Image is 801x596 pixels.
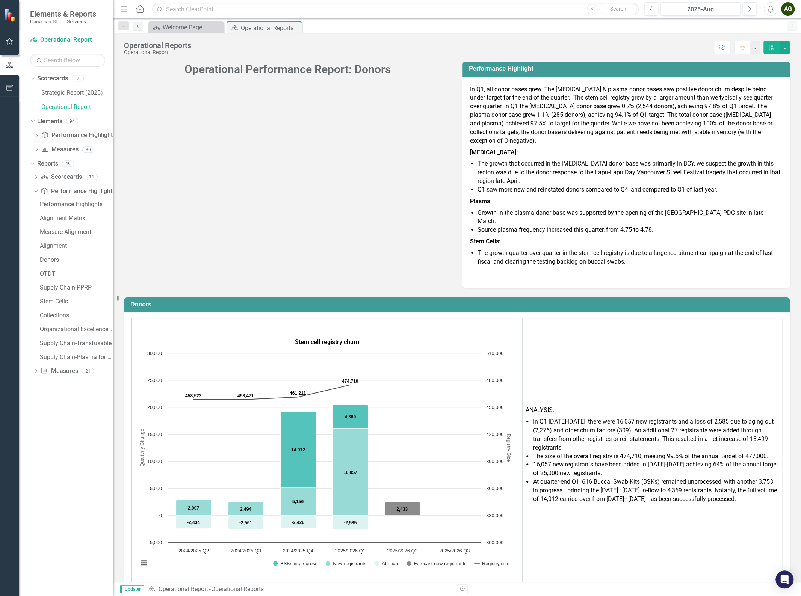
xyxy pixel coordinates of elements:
div: Chart. Highcharts interactive chart. [135,349,520,575]
text: 330,000 [486,513,503,518]
text: 300,000 [486,540,503,545]
input: Search ClearPoint... [152,3,639,16]
div: Operational Report [124,50,191,55]
text: 2,433 [396,507,408,512]
p: In Q1, all donor bases grew. The [MEDICAL_DATA] & plasma donor bases saw positive donor churn des... [470,84,782,147]
a: Measures [41,367,78,376]
text: 450,000 [486,404,503,410]
div: 49 [62,161,74,167]
text: 510,000 [486,350,503,356]
div: Open Intercom Messenger [775,570,793,588]
h3: Donors [130,301,786,308]
span: In Q1 [DATE]-[DATE], there were 16,057 new registrants and a loss of 2,585 due to aging out (2,27... [533,418,773,451]
text: 480,000 [486,377,503,383]
text: 360,000 [486,486,503,491]
text: 15,000 [147,432,162,437]
path: 2024/2025 Q4, 14,012. BSKs in progress. [281,412,316,487]
path: 2024/2025 Q3, 2,494. New registrants. [228,502,264,516]
a: OTDT [38,268,113,280]
text: 390,000 [486,459,503,464]
span: ANALYSIS: [525,406,554,413]
span: The size of the overall registry is 474,710 meeting 99.5% of the annual target of 477,000. [533,453,768,460]
a: Strategic Report (2025) [41,89,113,97]
text: 4,369 [345,414,356,419]
a: Operational Report [30,36,105,44]
div: Welcome Page [163,23,222,32]
span: Operational Performance Report: Donors [184,63,391,76]
span: , [641,453,642,460]
div: 2 [72,75,84,82]
a: Measure Alignment [38,226,113,238]
path: 2024/2025 Q3, -2,561. Attrition. [228,516,264,529]
a: Supply Chain-Plasma for Fractionation [38,351,113,363]
a: Welcome Page [150,23,222,32]
a: Supply Chain-PPRP [38,282,113,294]
text: 5,000 [150,486,162,491]
path: 2024/2025 Q4, 5,156. New registrants. [281,487,316,516]
a: Collections [38,309,113,321]
a: Scorecards [37,74,68,83]
text: 30,000 [147,350,162,356]
path: 2024/2025 Q2, 2,907. New registrants. [176,500,212,516]
path: 2024/2025 Q2, -2,434. Attrition. [176,516,212,529]
text: 2024/2025 Q2 [178,548,209,554]
div: Stem Cells [40,298,113,305]
text: -2,426 [292,520,304,525]
a: Alignment [38,240,113,252]
div: Operational Reports [124,41,191,50]
path: 2024/2025 Q4, -2,426. Attrition. [281,516,316,528]
path: 2025/2026 Q1, 16,057. New registrants. [333,429,368,516]
button: 2025-Aug [660,2,741,16]
a: Performance Highlights [38,198,113,210]
div: OTDT [40,270,113,277]
text: 461,211 [290,391,306,396]
input: Search Below... [30,54,105,67]
a: Operational Report [41,103,113,112]
p: : [470,196,782,207]
a: Operational Report [158,585,208,593]
text: 2025/2026 Q3 [439,548,470,554]
li: Q1 saw more new and reinstated donors compared to Q4, and compared to Q1 of last year. [478,186,782,194]
div: Donors [40,257,113,263]
path: 2025/2026 Q2, 2,433. Forecast new registrants. [385,502,420,516]
div: Alignment [40,243,113,249]
a: Performance Highlights [41,187,115,196]
button: AG [781,2,795,16]
div: Operational Reports [211,585,263,593]
span: Updater [120,585,144,593]
text: 2024/2025 Q4 [283,548,313,554]
button: Search [599,4,637,14]
text: 420,000 [486,432,503,437]
text: 2024/2025 Q3 [231,548,261,554]
span: Search [610,6,626,12]
text: 16,057 [343,470,357,475]
h3: Performance Highlight [469,65,786,72]
text: 2025/2026 Q2 [387,548,417,554]
text: -2,434 [187,520,200,525]
button: Show Registry size [475,561,510,566]
text: Registry Size [506,434,512,462]
li: At quarter-end Q1, 616 Buccal Swab Kits (BSKs) remained unprocessed, with another 3,753 in progre... [533,478,779,504]
span: Elements & Reports [30,9,96,18]
span: Stem cell registry churn [295,338,359,346]
strong: [MEDICAL_DATA]: [470,149,518,156]
div: » [148,585,451,594]
button: Show Attrition [375,561,398,566]
div: Alignment Matrix [40,215,113,222]
small: Canadian Blood Services [30,18,96,24]
li: Source plasma frequency increased this quarter, from 4.75 to 4.78. [478,226,782,234]
strong: Plasma [470,198,490,205]
a: Measures [41,145,78,154]
a: Scorecards [41,173,82,181]
text: -5,000 [148,540,162,545]
text: Attrition [382,561,398,566]
text: 474,710 [342,379,358,384]
text: 0 [159,513,162,518]
div: 94 [66,118,78,124]
text: 20,000 [147,404,162,410]
a: Performance Highlights [41,131,115,140]
button: Show New registrants [326,561,366,566]
div: Organizational Excellence – Quality Management [40,326,113,333]
button: Show BSKs in progress [273,561,317,566]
